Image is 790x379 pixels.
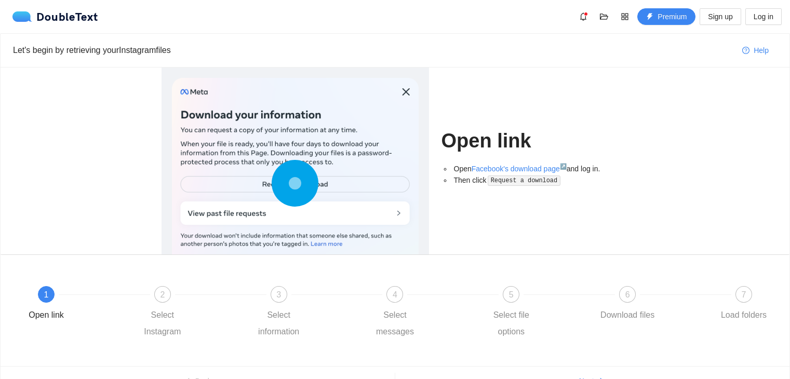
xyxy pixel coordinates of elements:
div: DoubleText [12,11,98,22]
span: Help [754,45,769,56]
span: Sign up [708,11,732,22]
span: appstore [617,12,633,21]
span: 5 [509,290,514,299]
code: Request a download [488,175,560,186]
a: logoDoubleText [12,11,98,22]
div: 3Select information [249,286,365,340]
sup: ↗ [560,163,567,169]
div: Load folders [721,307,767,323]
span: 4 [393,290,397,299]
div: Select messages [365,307,425,340]
span: Premium [658,11,687,22]
div: 2Select Instagram [132,286,249,340]
li: Open and log in. [452,163,629,174]
span: question-circle [742,47,749,55]
button: question-circleHelp [734,42,777,59]
div: 6Download files [597,286,714,323]
div: 1Open link [16,286,132,323]
h1: Open link [441,129,629,153]
button: Log in [745,8,782,25]
button: appstore [617,8,633,25]
div: Select information [249,307,309,340]
span: 7 [742,290,746,299]
span: bell [575,12,591,21]
span: 1 [44,290,49,299]
button: thunderboltPremium [637,8,695,25]
button: Sign up [700,8,741,25]
a: Facebook's download page↗ [472,165,567,173]
li: Then click [452,174,629,186]
div: 5Select file options [481,286,597,340]
span: folder-open [596,12,612,21]
span: 3 [276,290,281,299]
div: 7Load folders [714,286,774,323]
div: Select file options [481,307,541,340]
div: 4Select messages [365,286,481,340]
div: Open link [29,307,64,323]
span: 6 [625,290,630,299]
div: Let's begin by retrieving your Instagram files [13,44,734,57]
div: Download files [600,307,654,323]
span: 2 [160,290,165,299]
div: Select Instagram [132,307,193,340]
button: bell [575,8,592,25]
img: logo [12,11,36,22]
span: Log in [754,11,773,22]
button: folder-open [596,8,612,25]
span: thunderbolt [646,13,653,21]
